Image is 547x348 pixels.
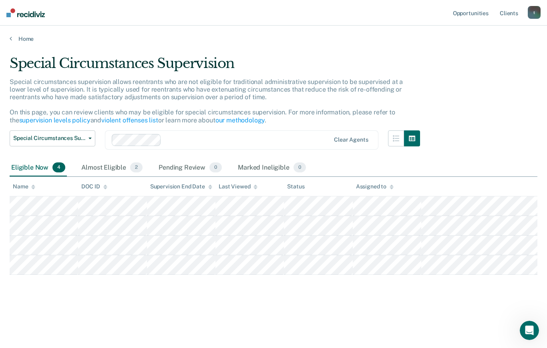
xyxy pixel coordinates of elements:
div: Assigned to [356,183,394,190]
a: Home [10,35,537,42]
iframe: Intercom live chat [520,321,539,340]
span: 0 [209,162,222,173]
button: t [528,6,541,19]
p: Special circumstances supervision allows reentrants who are not eligible for traditional administ... [10,78,403,124]
img: Recidiviz [6,8,45,17]
a: violent offenses list [101,116,158,124]
a: supervision levels policy [19,116,90,124]
a: our methodology [215,116,265,124]
span: Special Circumstances Supervision [13,135,85,142]
span: 0 [294,162,306,173]
div: Last Viewed [219,183,257,190]
div: Name [13,183,35,190]
div: Special Circumstances Supervision [10,55,420,78]
div: Status [287,183,304,190]
button: Special Circumstances Supervision [10,130,95,146]
div: Pending Review0 [157,159,223,177]
div: Marked Ineligible0 [236,159,308,177]
span: 2 [130,162,143,173]
div: Eligible Now4 [10,159,67,177]
div: Almost Eligible2 [80,159,144,177]
span: 4 [52,162,65,173]
div: Supervision End Date [150,183,212,190]
div: Clear agents [334,136,368,143]
div: DOC ID [81,183,107,190]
